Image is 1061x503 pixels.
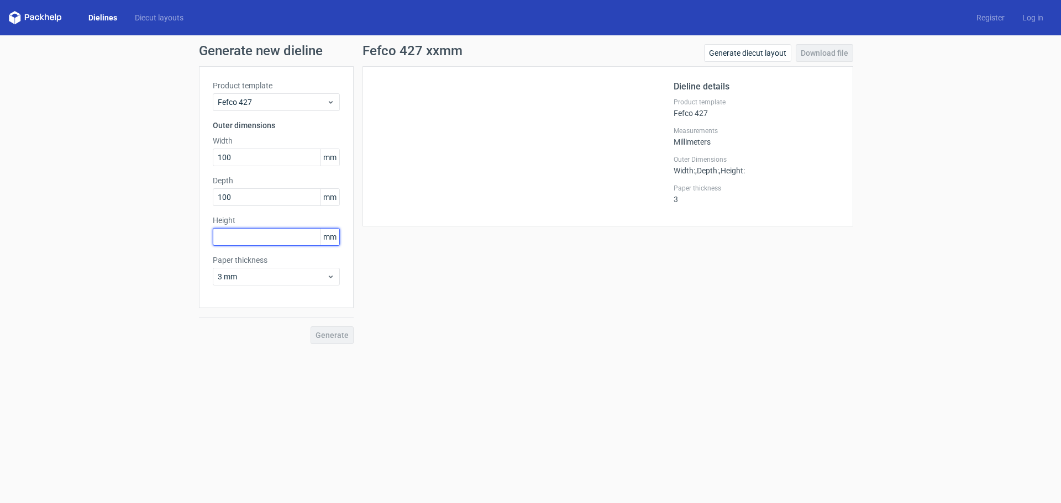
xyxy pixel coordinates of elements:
[1013,12,1052,23] a: Log in
[320,189,339,205] span: mm
[218,271,327,282] span: 3 mm
[674,184,839,204] div: 3
[674,155,839,164] label: Outer Dimensions
[695,166,719,175] span: , Depth :
[674,126,839,135] label: Measurements
[674,98,839,107] label: Product template
[320,149,339,166] span: mm
[218,97,327,108] span: Fefco 427
[80,12,126,23] a: Dielines
[213,80,340,91] label: Product template
[213,175,340,186] label: Depth
[719,166,745,175] span: , Height :
[674,80,839,93] h2: Dieline details
[968,12,1013,23] a: Register
[213,120,340,131] h3: Outer dimensions
[674,98,839,118] div: Fefco 427
[199,44,862,57] h1: Generate new dieline
[213,255,340,266] label: Paper thickness
[213,215,340,226] label: Height
[674,126,839,146] div: Millimeters
[213,135,340,146] label: Width
[674,166,695,175] span: Width :
[320,229,339,245] span: mm
[704,44,791,62] a: Generate diecut layout
[363,44,463,57] h1: Fefco 427 xxmm
[126,12,192,23] a: Diecut layouts
[674,184,839,193] label: Paper thickness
